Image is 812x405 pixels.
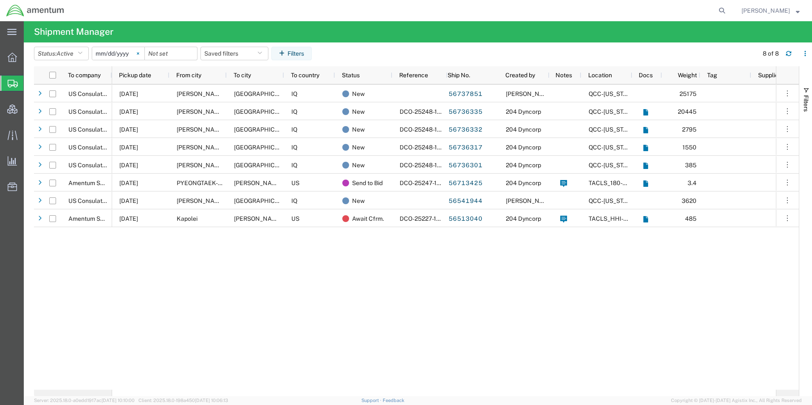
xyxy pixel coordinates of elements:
[68,90,129,97] span: US Consulate General
[589,108,636,115] span: QCC-Texas
[448,141,483,155] a: 56736317
[678,108,696,115] span: 20445
[234,144,295,151] span: Baghdad
[589,197,636,204] span: QCC-Texas
[291,72,319,79] span: To country
[383,398,404,403] a: Feedback
[352,121,365,138] span: New
[177,108,225,115] span: Irving
[506,197,554,204] span: Ray Cheatteam
[589,215,796,222] span: TACLS_HHI-Wheeler AFB, HI
[506,162,541,169] span: 204 Dyncorp
[200,47,268,60] button: Saved filters
[291,108,297,115] span: IQ
[741,6,800,16] button: [PERSON_NAME]
[68,197,129,204] span: US Consulate General
[400,215,455,222] span: DCO-25227-166934
[506,90,554,97] span: Ray Cheatteam
[234,162,295,169] span: Baghdad
[400,162,455,169] span: DCO-25248-167837
[352,103,365,121] span: New
[669,72,697,79] span: Weight
[400,180,454,186] span: DCO-25247-167737
[688,180,696,186] span: 3.4
[119,162,138,169] span: 09/05/2025
[119,126,138,133] span: 09/05/2025
[679,90,696,97] span: 25175
[352,174,383,192] span: Send to Bid
[177,126,225,133] span: Irving
[68,162,129,169] span: US Consulate General
[68,108,129,115] span: US Consulate General
[506,126,541,133] span: 204 Dyncorp
[234,108,295,115] span: Baghdad
[352,156,365,174] span: New
[448,194,483,208] a: 56541944
[758,72,781,79] span: Supplier
[291,144,297,151] span: IQ
[177,144,225,151] span: Irving
[101,398,135,403] span: [DATE] 10:10:00
[119,90,138,97] span: 09/05/2025
[271,47,312,60] button: Filters
[195,398,228,403] span: [DATE] 10:06:13
[352,192,365,210] span: New
[506,215,541,222] span: 204 Dyncorp
[685,162,696,169] span: 385
[682,197,696,204] span: 3620
[92,47,144,60] input: Not set
[176,72,201,79] span: From city
[505,72,535,79] span: Created by
[119,72,151,79] span: Pickup date
[589,162,636,169] span: QCC-Texas
[400,144,456,151] span: DCO-25248-167838
[671,397,802,404] span: Copyright © [DATE]-[DATE] Agistix Inc., All Rights Reserved
[68,144,129,151] span: US Consulate General
[234,72,251,79] span: To city
[400,126,456,133] span: DCO-25248-167840
[448,87,483,101] a: 56737851
[803,95,809,112] span: Filters
[400,108,456,115] span: DCO-25248-167839
[448,159,483,172] a: 56736301
[234,215,282,222] span: Irving
[589,126,636,133] span: QCC-Texas
[119,197,138,204] span: 08/19/2025
[707,72,717,79] span: Tag
[448,105,483,119] a: 56736335
[234,180,282,186] span: Irving
[448,177,483,190] a: 56713425
[234,126,295,133] span: Baghdad
[291,197,297,204] span: IQ
[448,123,483,137] a: 56736332
[177,215,197,222] span: Kapolei
[291,215,299,222] span: US
[119,215,138,222] span: 08/15/2025
[68,126,129,133] span: US Consulate General
[177,197,225,204] span: Irving
[291,180,299,186] span: US
[68,215,132,222] span: Amentum Services, Inc.
[506,108,541,115] span: 204 Dyncorp
[352,210,384,228] span: Await Cfrm.
[763,49,779,58] div: 8 of 8
[448,212,483,226] a: 56513040
[555,72,572,79] span: Notes
[589,90,636,97] span: QCC-Texas
[68,180,132,186] span: Amentum Services, Inc.
[448,72,470,79] span: Ship No.
[177,90,225,97] span: Irving
[742,6,790,15] span: Jason Martin
[352,138,365,156] span: New
[589,144,636,151] span: QCC-Texas
[234,90,295,97] span: Baghdad
[177,162,225,169] span: Irving
[138,398,228,403] span: Client: 2025.18.0-198a450
[342,72,360,79] span: Status
[34,398,135,403] span: Server: 2025.18.0-a0edd1917ac
[119,144,138,151] span: 09/05/2025
[639,72,653,79] span: Docs
[589,180,753,186] span: TACLS_180-Seoul, S. Korea
[361,398,383,403] a: Support
[506,180,541,186] span: 204 Dyncorp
